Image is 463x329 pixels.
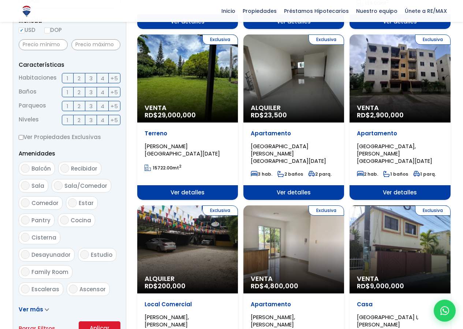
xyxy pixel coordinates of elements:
span: 3 [89,102,93,111]
a: Exclusiva Alquiler RD$23,500 Apartamento [GEOGRAPHIC_DATA][PERSON_NAME][GEOGRAPHIC_DATA][DATE] 3 ... [243,34,344,200]
sup: 2 [179,164,182,169]
span: Baños [19,87,37,97]
span: Sala/Comedor [64,182,107,190]
span: Préstamos Hipotecarios [280,6,352,17]
span: 23,500 [264,110,287,120]
span: RD$ [145,281,186,290]
input: USD [19,28,25,33]
input: Sala/Comedor [54,181,63,190]
span: Ver detalles [243,185,344,200]
span: Alquiler [145,275,231,282]
span: Exclusiva [202,205,238,216]
span: RD$ [357,281,404,290]
span: [GEOGRAPHIC_DATA][PERSON_NAME][GEOGRAPHIC_DATA][DATE] [251,142,326,165]
span: 2 hab. [357,171,378,177]
span: Venta [357,104,443,112]
input: Comedor [21,198,30,207]
span: 3 [89,116,93,125]
span: 3 hab. [251,171,272,177]
p: Apartamento [251,130,337,137]
span: 4 [101,74,104,83]
span: Escaleras [31,285,59,293]
span: 2 parq. [308,171,332,177]
input: Family Room [21,267,30,276]
span: 3 [89,88,93,97]
input: Sala [21,181,30,190]
span: Venta [251,275,337,282]
input: Ver Propiedades Exclusivas [19,135,23,140]
label: USD [19,25,36,34]
p: Apartamento [357,130,443,137]
span: Ver detalles [350,185,450,200]
span: Desayunador [31,251,71,259]
span: 4 [101,116,104,125]
span: Ver más [19,306,43,313]
input: Estudio [80,250,89,259]
p: Casa [357,301,443,308]
span: 2 baños [277,171,303,177]
span: Venta [357,275,443,282]
span: Únete a RE/MAX [401,6,451,17]
span: 4 [101,88,104,97]
a: Exclusiva Venta RD$2,900,000 Apartamento [GEOGRAPHIC_DATA], [PERSON_NAME][GEOGRAPHIC_DATA][DATE] ... [350,34,450,200]
span: RD$ [357,110,404,120]
input: Precio máximo [71,39,120,50]
span: 2 [78,102,81,111]
span: 15722.00 [153,165,172,171]
input: DOP [44,28,50,33]
input: Precio mínimo [19,39,68,50]
span: 2,900,000 [370,110,404,120]
p: Características [19,60,120,69]
span: Niveles [19,115,39,125]
span: 9,000,000 [370,281,404,290]
span: Exclusiva [202,34,238,45]
span: +5 [111,74,118,83]
span: +5 [111,116,118,125]
span: Habitaciones [19,73,57,83]
span: RD$ [145,110,196,120]
p: Terreno [145,130,231,137]
span: Family Room [31,268,68,276]
input: Recibidor [60,164,69,173]
span: RD$ [251,281,298,290]
p: Apartamento [251,301,337,308]
label: DOP [44,25,62,34]
span: Exclusiva [415,205,451,216]
span: 3 [89,74,93,83]
span: Exclusiva [309,205,344,216]
span: 2 [78,116,81,125]
span: 2 [78,88,81,97]
span: Comedor [31,199,59,207]
span: 1 baños [383,171,408,177]
span: Estar [79,199,94,207]
span: Sala [31,182,44,190]
span: 1 parq. [413,171,436,177]
span: Parqueos [19,101,46,111]
span: Nuestro equipo [352,6,401,17]
span: 1 [67,102,68,111]
span: 29,000,000 [158,110,196,120]
span: 200,000 [158,281,186,290]
span: Alquiler [251,104,337,112]
input: Escaleras [21,285,30,293]
span: Ascensor [79,285,106,293]
p: Amenidades [19,149,120,158]
input: Balcón [21,164,30,173]
span: Recibidor [71,165,97,172]
input: Cocina [60,216,69,224]
span: Exclusiva [415,34,451,45]
span: RD$ [251,110,287,120]
span: Exclusiva [309,34,344,45]
span: 4,800,000 [264,281,298,290]
p: Local Comercial [145,301,231,308]
span: mt [145,165,182,171]
span: Inicio [218,6,239,17]
input: Estar [68,198,77,207]
span: Estudio [91,251,112,259]
input: Cisterna [21,233,30,242]
span: Balcón [31,165,51,172]
span: 1 [67,88,68,97]
span: Cocina [71,216,91,224]
input: Ascensor [69,285,78,293]
span: +5 [111,102,118,111]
